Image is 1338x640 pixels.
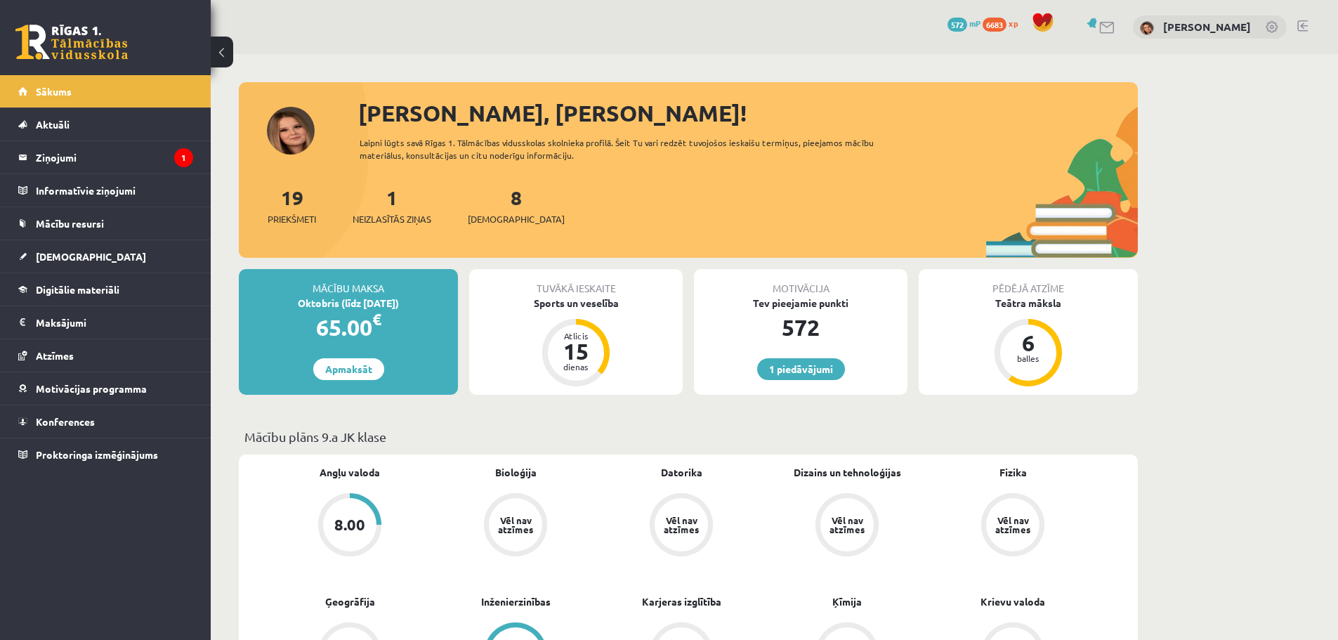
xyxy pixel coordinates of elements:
[36,283,119,296] span: Digitālie materiāli
[598,493,764,559] a: Vēl nav atzīmes
[999,465,1027,480] a: Fizika
[239,296,458,311] div: Oktobris (līdz [DATE])
[794,465,901,480] a: Dizains un tehnoloģijas
[947,18,980,29] a: 572 mP
[661,465,702,480] a: Datorika
[18,108,193,141] a: Aktuāli
[18,141,193,174] a: Ziņojumi1
[372,309,381,329] span: €
[469,296,683,311] div: Sports un veselība
[267,493,433,559] a: 8.00
[642,594,721,609] a: Karjeras izglītība
[353,212,431,226] span: Neizlasītās ziņas
[469,296,683,388] a: Sports un veselība Atlicis 15 dienas
[1009,18,1018,29] span: xp
[18,207,193,240] a: Mācību resursi
[930,493,1096,559] a: Vēl nav atzīmes
[15,25,128,60] a: Rīgas 1. Tālmācības vidusskola
[18,405,193,438] a: Konferences
[757,358,845,380] a: 1 piedāvājumi
[969,18,980,29] span: mP
[36,118,70,131] span: Aktuāli
[36,141,193,174] legend: Ziņojumi
[555,363,597,371] div: dienas
[468,212,565,226] span: [DEMOGRAPHIC_DATA]
[320,465,380,480] a: Angļu valoda
[239,311,458,344] div: 65.00
[36,250,146,263] span: [DEMOGRAPHIC_DATA]
[827,516,867,534] div: Vēl nav atzīmes
[947,18,967,32] span: 572
[832,594,862,609] a: Ķīmija
[983,18,1006,32] span: 6683
[555,340,597,363] div: 15
[980,594,1045,609] a: Krievu valoda
[555,332,597,340] div: Atlicis
[993,516,1032,534] div: Vēl nav atzīmes
[1007,332,1049,354] div: 6
[18,306,193,339] a: Maksājumi
[983,18,1025,29] a: 6683 xp
[244,427,1132,446] p: Mācību plāns 9.a JK klase
[268,212,316,226] span: Priekšmeti
[18,240,193,273] a: [DEMOGRAPHIC_DATA]
[18,372,193,405] a: Motivācijas programma
[694,269,907,296] div: Motivācija
[36,349,74,362] span: Atzīmes
[433,493,598,559] a: Vēl nav atzīmes
[360,136,899,162] div: Laipni lūgts savā Rīgas 1. Tālmācības vidusskolas skolnieka profilā. Šeit Tu vari redzēt tuvojošo...
[919,296,1138,311] div: Teātra māksla
[358,96,1138,130] div: [PERSON_NAME], [PERSON_NAME]!
[469,269,683,296] div: Tuvākā ieskaite
[919,269,1138,296] div: Pēdējā atzīme
[239,269,458,296] div: Mācību maksa
[468,185,565,226] a: 8[DEMOGRAPHIC_DATA]
[334,517,365,533] div: 8.00
[764,493,930,559] a: Vēl nav atzīmes
[495,465,537,480] a: Bioloģija
[325,594,375,609] a: Ģeogrāfija
[36,217,104,230] span: Mācību resursi
[18,339,193,372] a: Atzīmes
[1007,354,1049,363] div: balles
[36,306,193,339] legend: Maksājumi
[36,415,95,428] span: Konferences
[36,382,147,395] span: Motivācijas programma
[1163,20,1251,34] a: [PERSON_NAME]
[18,174,193,207] a: Informatīvie ziņojumi
[1140,21,1154,35] img: Kendija Anete Kraukle
[481,594,551,609] a: Inženierzinības
[694,311,907,344] div: 572
[694,296,907,311] div: Tev pieejamie punkti
[353,185,431,226] a: 1Neizlasītās ziņas
[313,358,384,380] a: Apmaksāt
[36,85,72,98] span: Sākums
[662,516,701,534] div: Vēl nav atzīmes
[18,273,193,306] a: Digitālie materiāli
[18,75,193,107] a: Sākums
[36,174,193,207] legend: Informatīvie ziņojumi
[18,438,193,471] a: Proktoringa izmēģinājums
[496,516,535,534] div: Vēl nav atzīmes
[174,148,193,167] i: 1
[36,448,158,461] span: Proktoringa izmēģinājums
[919,296,1138,388] a: Teātra māksla 6 balles
[268,185,316,226] a: 19Priekšmeti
